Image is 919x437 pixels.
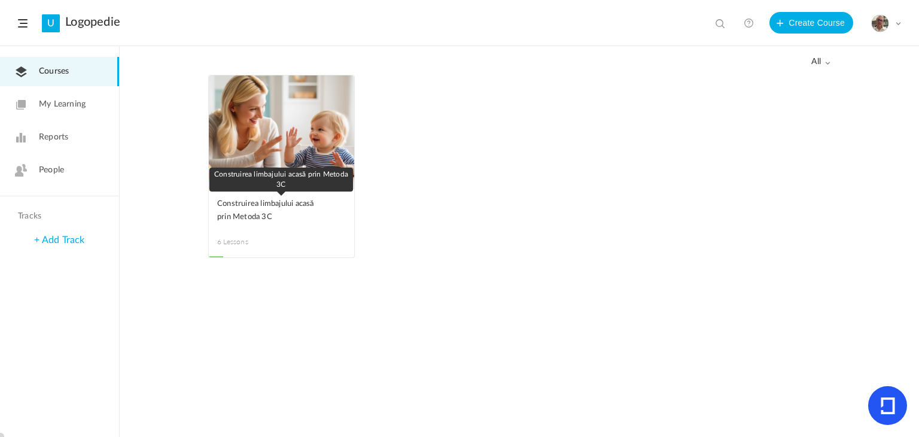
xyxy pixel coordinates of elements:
a: 0m [209,75,354,189]
h4: Tracks [18,211,98,221]
a: U [42,14,60,32]
a: + Add Track [34,235,84,245]
a: Logopedie [65,15,120,29]
span: Reports [39,131,68,144]
span: Courses [39,65,69,78]
span: 6 Lessons [217,236,282,247]
span: My Learning [39,98,86,111]
a: Construirea limbajului acasă prin Metoda 3C [217,198,346,224]
span: 0m [318,166,346,183]
span: all [811,57,830,67]
button: Create Course [769,12,853,34]
img: eu.png [872,15,888,32]
span: Construirea limbajului acasă prin Metoda 3C [217,198,328,224]
span: People [39,164,64,177]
